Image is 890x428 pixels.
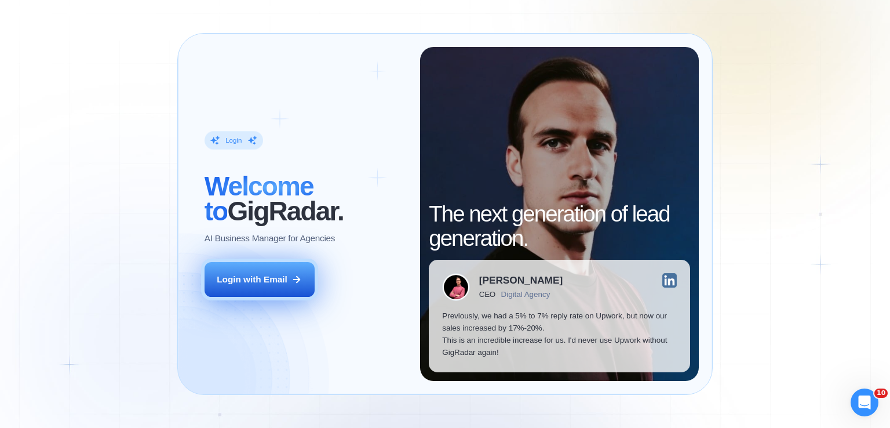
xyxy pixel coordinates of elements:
h2: The next generation of lead generation. [429,202,690,251]
div: Digital Agency [501,290,550,299]
div: Login with Email [217,273,287,285]
div: Login [225,136,242,145]
p: Previously, we had a 5% to 7% reply rate on Upwork, but now our sales increased by 17%-20%. This ... [442,310,677,359]
span: 10 [874,389,888,398]
div: CEO [479,290,495,299]
div: [PERSON_NAME] [479,275,563,285]
p: AI Business Manager for Agencies [205,232,335,244]
h2: ‍ GigRadar. [205,174,407,223]
span: Welcome to [205,171,313,226]
iframe: Intercom live chat [851,389,878,416]
button: Login with Email [205,262,315,297]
